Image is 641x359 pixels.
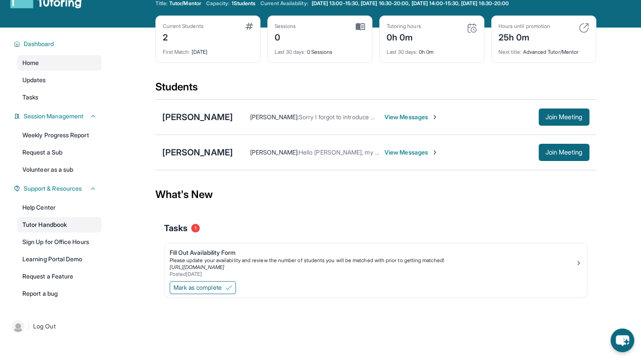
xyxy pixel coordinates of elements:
div: [PERSON_NAME] [162,146,233,158]
img: card [356,23,365,31]
span: Support & Resources [24,184,82,193]
div: 25h 0m [499,30,550,43]
span: Home [22,59,39,67]
button: Support & Resources [20,184,96,193]
span: Last 30 days : [387,49,418,55]
a: Updates [17,72,102,88]
div: 0h 0m [387,30,421,43]
span: Mark as complete [173,283,222,292]
img: card [579,23,589,33]
div: Please update your availability and review the number of students you will be matched with prior ... [170,257,575,264]
a: Learning Portal Demo [17,251,102,267]
div: 0 Sessions [275,43,365,56]
button: Join Meeting [539,108,589,126]
span: Session Management [24,112,84,121]
span: Join Meeting [545,150,582,155]
div: Posted [DATE] [170,271,575,278]
div: Hours until promotion [499,23,550,30]
button: Session Management [20,112,96,121]
a: Tutor Handbook [17,217,102,232]
span: First Match : [163,49,190,55]
img: user-img [12,320,24,332]
img: Chevron-Right [431,114,438,121]
div: Students [155,80,596,99]
img: Mark as complete [225,284,232,291]
a: Request a Feature [17,269,102,284]
span: Sorry I forgot to introduce myself. My name is [PERSON_NAME], [PERSON_NAME]'s mom :) [299,113,547,121]
div: What's New [155,176,596,214]
span: [PERSON_NAME] : [250,113,299,121]
a: Home [17,55,102,71]
span: 1 [191,224,200,232]
div: Current Students [163,23,204,30]
a: Sign Up for Office Hours [17,234,102,250]
span: Next title : [499,49,522,55]
span: Log Out [33,322,56,331]
a: Weekly Progress Report [17,127,102,143]
a: Tasks [17,90,102,105]
span: Join Meeting [545,115,582,120]
div: Fill Out Availability Form [170,248,575,257]
span: View Messages [384,113,438,121]
div: 0 [275,30,296,43]
div: [DATE] [163,43,253,56]
a: Help Center [17,200,102,215]
span: [PERSON_NAME] : [250,149,299,156]
span: | [28,321,30,331]
span: Tasks [164,222,188,234]
span: View Messages [384,148,438,157]
button: Join Meeting [539,144,589,161]
div: 0h 0m [387,43,477,56]
span: Last 30 days : [275,49,306,55]
a: Request a Sub [17,145,102,160]
img: Chevron-Right [431,149,438,156]
img: card [467,23,477,33]
div: 2 [163,30,204,43]
button: chat-button [610,328,634,352]
a: [URL][DOMAIN_NAME] [170,264,224,270]
span: Hello [PERSON_NAME], my name is [PERSON_NAME] and I am the mother of [PERSON_NAME] [299,149,558,156]
div: Sessions [275,23,296,30]
span: Dashboard [24,40,54,48]
button: Mark as complete [170,281,236,294]
span: Tasks [22,93,38,102]
span: Updates [22,76,46,84]
a: Fill Out Availability FormPlease update your availability and review the number of students you w... [164,243,587,279]
div: Tutoring hours [387,23,421,30]
div: [PERSON_NAME] [162,111,233,123]
div: Advanced Tutor/Mentor [499,43,589,56]
img: card [245,23,253,30]
button: Dashboard [20,40,96,48]
a: |Log Out [9,317,102,336]
a: Volunteer as a sub [17,162,102,177]
a: Report a bug [17,286,102,301]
